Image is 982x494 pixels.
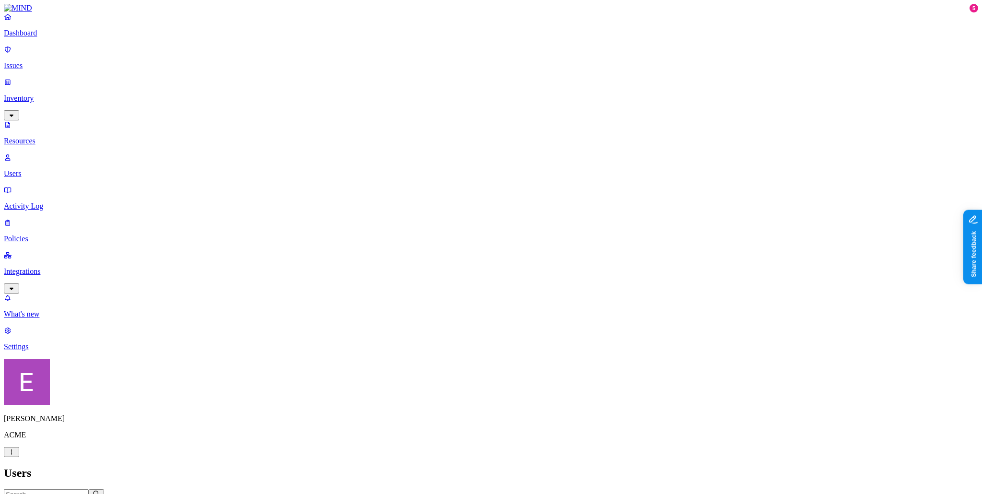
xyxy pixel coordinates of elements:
[4,186,978,211] a: Activity Log
[4,4,978,12] a: MIND
[4,414,978,423] p: [PERSON_NAME]
[970,4,978,12] div: 5
[4,120,978,145] a: Resources
[4,94,978,103] p: Inventory
[4,267,978,276] p: Integrations
[4,218,978,243] a: Policies
[4,137,978,145] p: Resources
[4,4,32,12] img: MIND
[4,467,978,480] h2: Users
[4,431,978,439] p: ACME
[4,310,978,318] p: What's new
[4,342,978,351] p: Settings
[4,29,978,37] p: Dashboard
[4,12,978,37] a: Dashboard
[4,78,978,119] a: Inventory
[4,251,978,292] a: Integrations
[4,326,978,351] a: Settings
[4,294,978,318] a: What's new
[4,153,978,178] a: Users
[4,235,978,243] p: Policies
[4,359,50,405] img: Eran Barak
[4,61,978,70] p: Issues
[4,202,978,211] p: Activity Log
[4,45,978,70] a: Issues
[4,169,978,178] p: Users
